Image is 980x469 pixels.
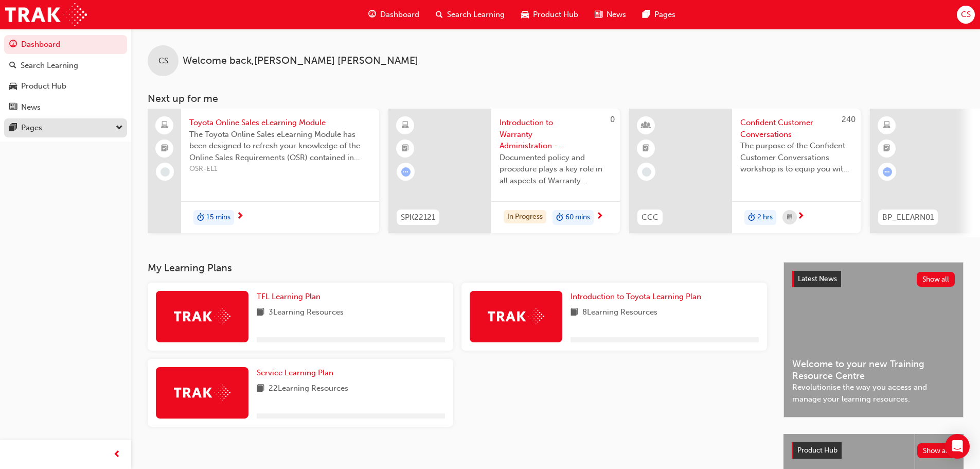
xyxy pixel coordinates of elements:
[488,308,544,324] img: Trak
[9,82,17,91] span: car-icon
[161,167,170,177] span: learningRecordVerb_NONE-icon
[883,167,892,177] span: learningRecordVerb_ATTEMPT-icon
[189,163,371,175] span: OSR-EL1
[797,446,838,455] span: Product Hub
[21,101,41,113] div: News
[113,448,121,461] span: prev-icon
[257,292,320,301] span: TFL Learning Plan
[174,308,230,324] img: Trak
[161,142,168,155] span: booktick-icon
[957,6,975,24] button: CS
[436,8,443,21] span: search-icon
[783,262,964,418] a: Latest NewsShow allWelcome to your new Training Resource CentreRevolutionise the way you access a...
[4,35,127,54] a: Dashboard
[883,119,890,132] span: learningResourceType_ELEARNING-icon
[634,4,684,25] a: pages-iconPages
[607,9,626,21] span: News
[504,210,546,224] div: In Progress
[4,98,127,117] a: News
[4,77,127,96] a: Product Hub
[842,115,856,124] span: 240
[642,167,651,177] span: learningRecordVerb_NONE-icon
[9,103,17,112] span: news-icon
[596,212,603,221] span: next-icon
[257,291,325,303] a: TFL Learning Plan
[642,212,658,223] span: CCC
[643,119,650,132] span: learningResourceType_INSTRUCTOR_LED-icon
[792,381,955,405] span: Revolutionise the way you access and manage your learning resources.
[4,118,127,137] button: Pages
[257,367,337,379] a: Service Learning Plan
[500,152,612,187] span: Documented policy and procedure plays a key role in all aspects of Warranty Administration and is...
[740,117,852,140] span: Confident Customer Conversations
[4,33,127,118] button: DashboardSearch LearningProduct HubNews
[402,142,409,155] span: booktick-icon
[945,434,970,459] div: Open Intercom Messenger
[401,212,435,223] span: SPK22121
[533,9,578,21] span: Product Hub
[148,262,767,274] h3: My Learning Plans
[571,291,705,303] a: Introduction to Toyota Learning Plan
[380,9,419,21] span: Dashboard
[9,40,17,49] span: guage-icon
[797,212,805,221] span: next-icon
[161,119,168,132] span: laptop-icon
[582,306,657,319] span: 8 Learning Resources
[402,119,409,132] span: learningResourceType_ELEARNING-icon
[21,60,78,72] div: Search Learning
[148,109,379,233] a: Toyota Online Sales eLearning ModuleThe Toyota Online Sales eLearning Module has been designed to...
[792,442,955,459] a: Product HubShow all
[792,271,955,287] a: Latest NewsShow all
[595,8,602,21] span: news-icon
[189,129,371,164] span: The Toyota Online Sales eLearning Module has been designed to refresh your knowledge of the Onlin...
[740,140,852,175] span: The purpose of the Confident Customer Conversations workshop is to equip you with tools to commun...
[360,4,427,25] a: guage-iconDashboard
[9,124,17,133] span: pages-icon
[131,93,980,105] h3: Next up for me
[236,212,244,221] span: next-icon
[748,211,755,224] span: duration-icon
[401,167,411,177] span: learningRecordVerb_ATTEMPT-icon
[269,383,348,395] span: 22 Learning Resources
[513,4,586,25] a: car-iconProduct Hub
[917,443,956,458] button: Show all
[556,211,563,224] span: duration-icon
[257,368,333,377] span: Service Learning Plan
[447,9,505,21] span: Search Learning
[206,212,230,223] span: 15 mins
[643,142,650,155] span: booktick-icon
[521,8,529,21] span: car-icon
[500,117,612,152] span: Introduction to Warranty Administration - eLearning
[183,55,418,67] span: Welcome back , [PERSON_NAME] [PERSON_NAME]
[197,211,204,224] span: duration-icon
[571,292,701,301] span: Introduction to Toyota Learning Plan
[643,8,650,21] span: pages-icon
[882,212,934,223] span: BP_ELEARN01
[189,117,371,129] span: Toyota Online Sales eLearning Module
[654,9,675,21] span: Pages
[174,385,230,401] img: Trak
[388,109,620,233] a: 0SPK22121Introduction to Warranty Administration - eLearningDocumented policy and procedure plays...
[9,61,16,71] span: search-icon
[158,55,168,67] span: CS
[792,358,955,381] span: Welcome to your new Training Resource Centre
[610,115,615,124] span: 0
[883,142,890,155] span: booktick-icon
[757,212,773,223] span: 2 hrs
[4,56,127,75] a: Search Learning
[427,4,513,25] a: search-iconSearch Learning
[787,211,792,224] span: calendar-icon
[269,306,344,319] span: 3 Learning Resources
[586,4,634,25] a: news-iconNews
[21,80,66,92] div: Product Hub
[368,8,376,21] span: guage-icon
[116,121,123,135] span: down-icon
[571,306,578,319] span: book-icon
[5,3,87,26] img: Trak
[798,274,837,283] span: Latest News
[961,9,971,21] span: CS
[917,272,955,287] button: Show all
[257,306,264,319] span: book-icon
